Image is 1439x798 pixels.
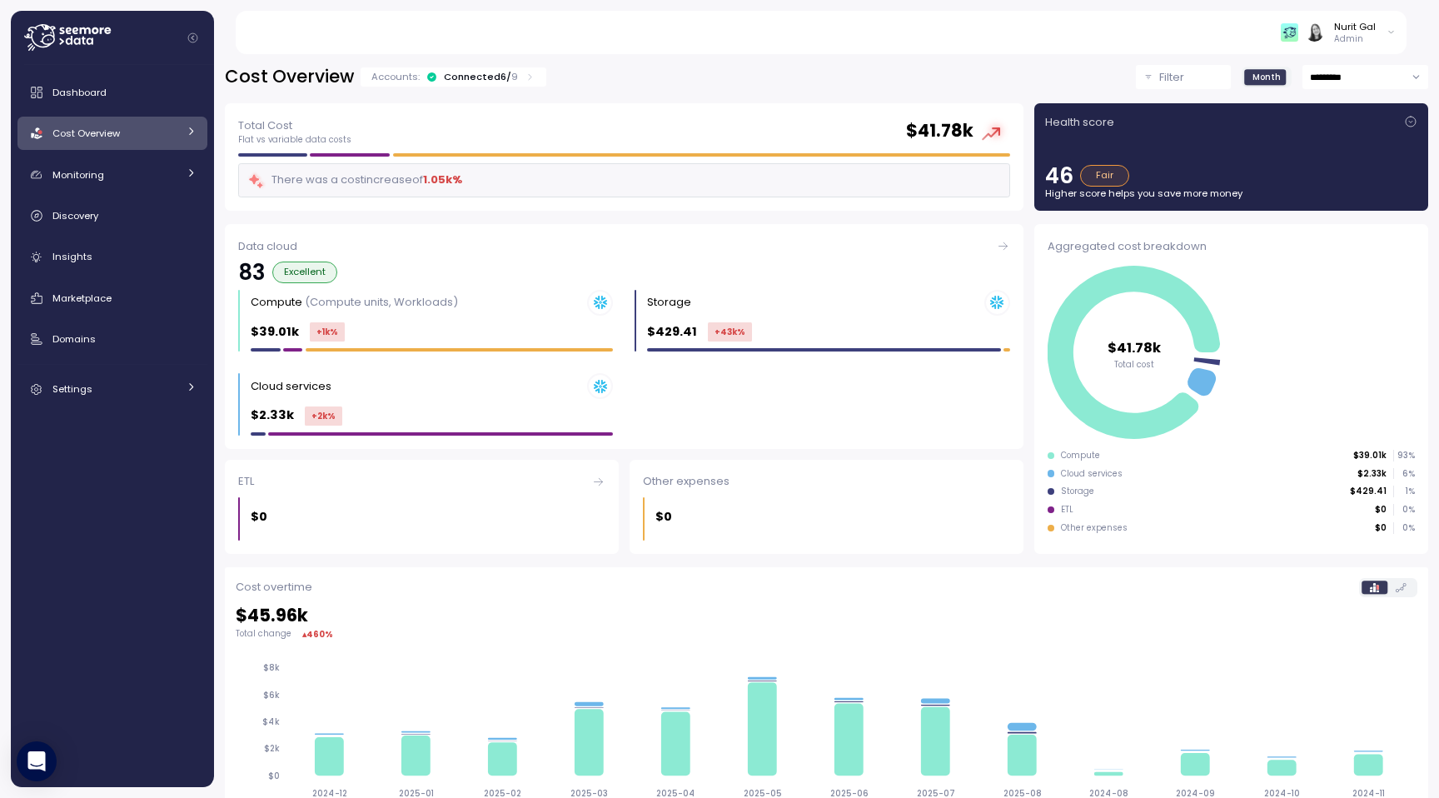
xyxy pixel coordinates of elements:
div: Other expenses [643,473,1010,490]
p: $2.33k [251,406,294,425]
p: Filter [1159,69,1184,86]
p: 6 % [1394,468,1414,480]
p: 9 [511,70,518,83]
p: $39.01k [1353,450,1387,461]
div: ETL [1061,504,1073,516]
p: Higher score helps you save more money [1045,187,1417,200]
p: $39.01k [251,322,299,342]
p: 93 % [1394,450,1414,461]
div: Excellent [272,262,337,283]
h2: $ 45.96k [236,604,1417,628]
p: Flat vs variable data costs [238,134,351,146]
div: Fair [1080,165,1129,187]
span: Month [1252,71,1281,83]
div: Compute [251,294,458,311]
div: Cloud services [251,378,331,395]
div: There was a cost increase of [247,171,462,190]
a: Data cloud83ExcellentCompute (Compute units, Workloads)$39.01k+1k%Storage $429.41+43k%Cloud servi... [225,224,1023,449]
p: Accounts: [371,70,420,83]
p: $0 [1375,504,1387,516]
a: Marketplace [17,282,207,315]
a: Dashboard [17,76,207,109]
div: Data cloud [238,238,1010,255]
tspan: $41.78k [1108,337,1162,357]
p: 83 [238,262,266,283]
tspan: Total cost [1114,358,1154,369]
img: ACg8ocIVugc3DtI--ID6pffOeA5XcvoqExjdOmyrlhjOptQpqjom7zQ=s96-c [1306,23,1323,41]
div: 1.05k % [423,172,462,188]
a: Domains [17,322,207,356]
a: Discovery [17,199,207,232]
a: Cost Overview [17,117,207,150]
a: Insights [17,241,207,274]
p: Total Cost [238,117,351,134]
img: 65f98ecb31a39d60f1f315eb.PNG [1281,23,1298,41]
p: $0 [251,507,267,526]
p: 1 % [1394,486,1414,497]
p: $0 [655,507,672,526]
span: Domains [52,332,96,346]
div: Storage [647,294,691,311]
div: 460 % [306,628,333,641]
div: Compute [1061,450,1100,461]
div: Storage [1061,486,1094,497]
a: ETL$0 [225,460,619,554]
div: Cloud services [1061,468,1123,480]
p: $429.41 [1350,486,1387,497]
p: $0 [1375,522,1387,534]
a: Settings [17,372,207,406]
span: Settings [52,382,92,396]
div: +43k % [708,322,752,342]
span: Marketplace [52,292,112,305]
button: Filter [1136,65,1231,89]
div: ▴ [302,628,333,641]
tspan: $0 [268,771,280,781]
div: ETL [238,473,605,490]
h2: Cost Overview [225,65,354,89]
p: Admin [1334,33,1376,45]
p: 0 % [1394,522,1414,534]
span: Discovery [52,209,98,222]
div: Other expenses [1061,522,1128,534]
p: $429.41 [647,322,697,342]
p: (Compute units, Workloads) [305,294,458,310]
div: Connected 6 / [444,70,518,83]
h2: $ 41.78k [906,119,973,143]
p: Total change [236,628,291,640]
span: Insights [52,250,92,263]
p: Cost overtime [236,579,312,596]
tspan: $2k [264,743,280,754]
button: Collapse navigation [182,32,203,44]
span: Monitoring [52,168,104,182]
div: Open Intercom Messenger [17,741,57,781]
span: Dashboard [52,86,107,99]
tspan: $4k [262,716,280,727]
div: Aggregated cost breakdown [1048,238,1415,255]
p: 46 [1045,165,1073,187]
p: 0 % [1394,504,1414,516]
div: Nurit Gal [1334,20,1376,33]
p: $2.33k [1357,468,1387,480]
tspan: $6k [263,690,280,701]
div: +1k % [310,322,345,342]
div: +2k % [305,406,342,426]
tspan: $8k [263,662,280,673]
a: Monitoring [17,158,207,192]
div: Accounts:Connected6/9 [361,67,546,87]
p: Health score [1045,114,1114,131]
span: Cost Overview [52,127,120,140]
